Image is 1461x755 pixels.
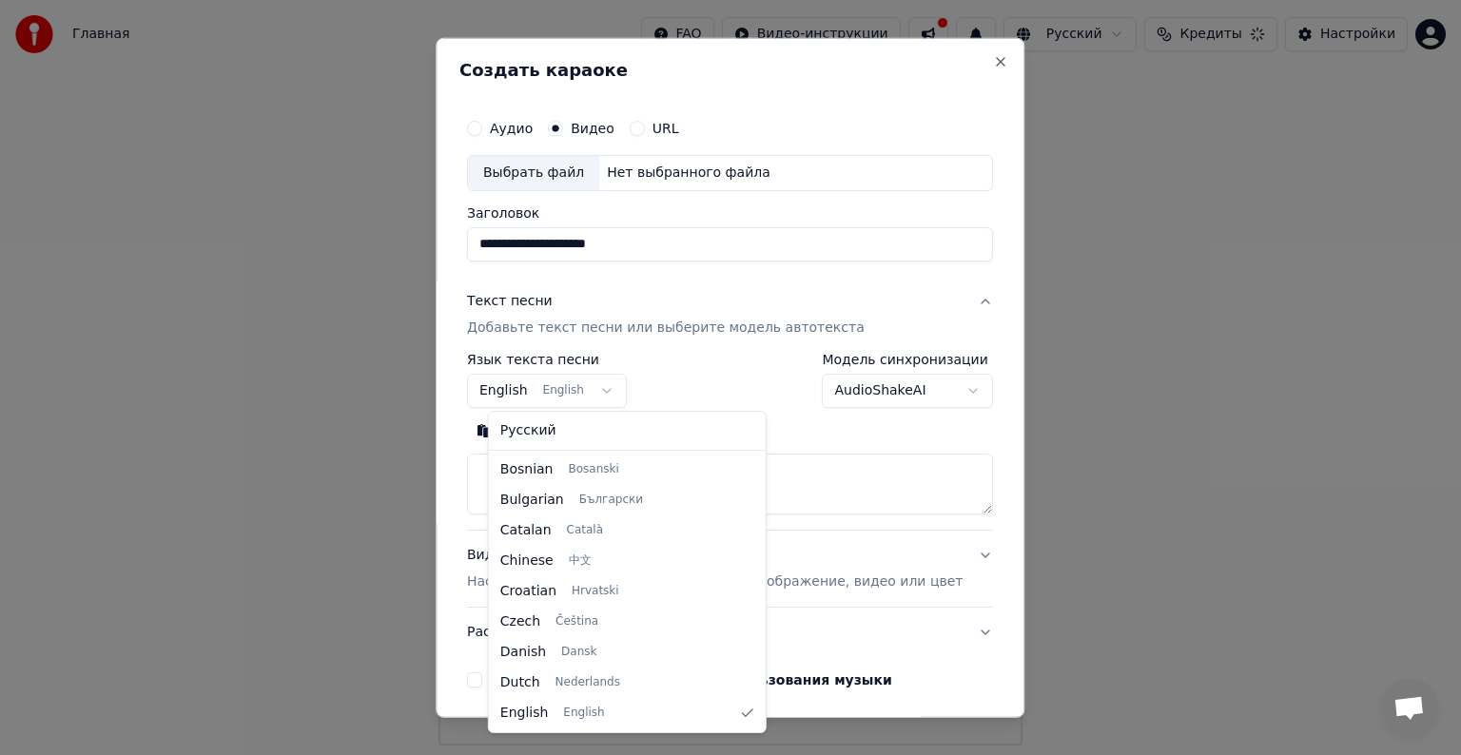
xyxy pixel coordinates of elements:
span: Dutch [500,673,540,692]
span: Nederlands [555,675,620,690]
span: Català [567,523,603,538]
span: Czech [500,612,540,631]
span: Български [579,493,643,508]
span: Danish [500,643,546,662]
span: Русский [500,421,556,440]
span: Čeština [555,614,598,629]
span: English [563,706,604,721]
span: Croatian [500,582,556,601]
span: Chinese [500,552,554,571]
span: Catalan [500,521,552,540]
span: Bosanski [568,462,618,477]
span: Bulgarian [500,491,564,510]
span: 中文 [569,553,592,569]
span: English [500,704,549,723]
span: Bosnian [500,460,554,479]
span: Hrvatski [572,584,619,599]
span: Dansk [561,645,596,660]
